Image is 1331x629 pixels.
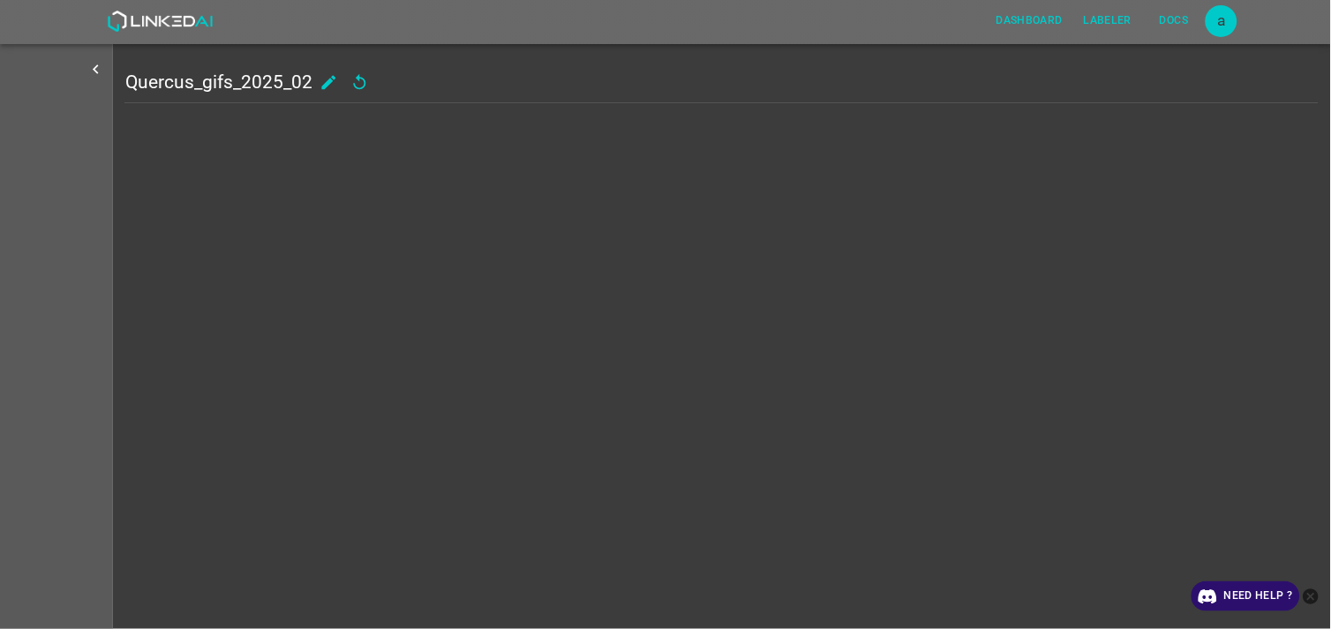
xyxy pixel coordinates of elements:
h5: Quercus_gifs_2025_02 [125,70,312,94]
a: Docs [1142,3,1206,39]
button: show more [79,53,112,86]
button: Open settings [1206,5,1237,37]
a: Labeler [1073,3,1142,39]
a: Need Help ? [1192,581,1300,611]
div: a [1206,5,1237,37]
button: Dashboard [989,6,1070,35]
button: Labeler [1077,6,1139,35]
button: Docs [1146,6,1202,35]
a: Dashboard [986,3,1073,39]
button: add to shopping cart [312,66,345,99]
img: LinkedAI [107,11,214,32]
button: close-help [1300,581,1322,611]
